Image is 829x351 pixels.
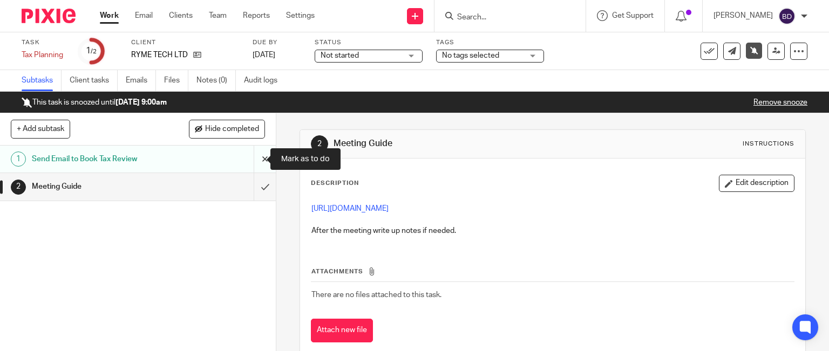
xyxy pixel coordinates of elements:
a: Work [100,10,119,21]
a: Team [209,10,227,21]
div: 1 [11,152,26,167]
span: Hide completed [205,125,259,134]
p: RYME TECH LTD [131,50,188,60]
label: Status [315,38,423,47]
h1: Meeting Guide [334,138,575,149]
h1: Meeting Guide [32,178,173,195]
img: svg%3E [778,8,796,25]
input: Search [456,13,553,23]
img: Pixie [22,9,76,23]
a: [URL][DOMAIN_NAME] [311,205,389,212]
span: Not started [321,52,359,59]
a: Remove snooze [753,99,807,106]
b: [DATE] 9:00am [115,99,167,106]
div: 2 [311,135,328,153]
p: [PERSON_NAME] [714,10,773,21]
a: Settings [286,10,315,21]
span: There are no files attached to this task. [311,291,441,299]
small: /2 [91,49,97,54]
a: Audit logs [244,70,286,91]
button: Edit description [719,175,794,192]
h1: Send Email to Book Tax Review [32,151,173,167]
a: Notes (0) [196,70,236,91]
p: After the meeting write up notes if needed. [311,225,794,236]
button: Hide completed [189,120,265,138]
a: Emails [126,70,156,91]
p: Description [311,179,359,188]
a: Files [164,70,188,91]
a: Clients [169,10,193,21]
p: This task is snoozed until [22,97,167,108]
button: + Add subtask [11,120,70,138]
a: Reports [243,10,270,21]
label: Task [22,38,65,47]
label: Due by [253,38,301,47]
label: Tags [436,38,544,47]
div: 2 [11,180,26,195]
a: Client tasks [70,70,118,91]
span: [DATE] [253,51,275,59]
a: Subtasks [22,70,62,91]
div: Tax Planning [22,50,65,60]
span: Attachments [311,269,363,274]
button: Attach new file [311,319,373,343]
a: Email [135,10,153,21]
label: Client [131,38,239,47]
div: 1 [86,45,97,57]
span: No tags selected [442,52,499,59]
span: Get Support [612,12,654,19]
div: Instructions [743,140,794,148]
